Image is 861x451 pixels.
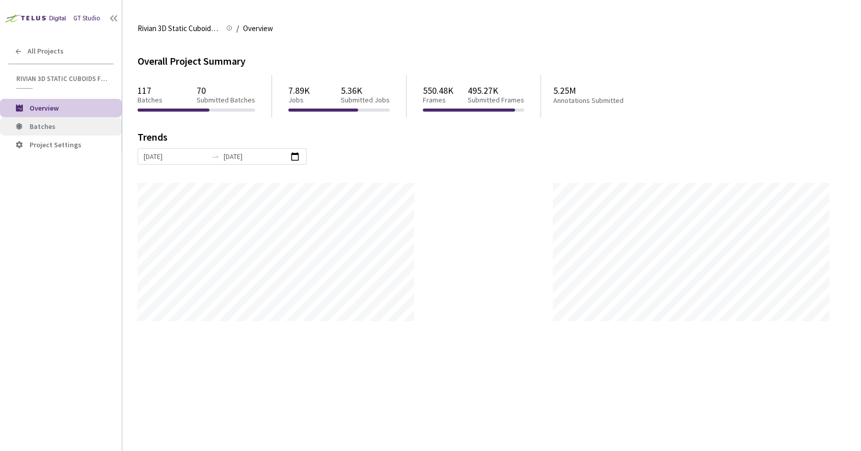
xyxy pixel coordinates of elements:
[236,22,239,35] li: /
[30,103,59,113] span: Overview
[197,85,255,96] p: 70
[553,96,663,105] p: Annotations Submitted
[224,151,287,162] input: End date
[468,85,524,96] p: 495.27K
[243,22,273,35] span: Overview
[288,85,310,96] p: 7.89K
[341,85,390,96] p: 5.36K
[138,132,831,148] div: Trends
[144,151,207,162] input: Start date
[30,140,82,149] span: Project Settings
[197,96,255,104] p: Submitted Batches
[553,85,663,96] p: 5.25M
[16,74,107,83] span: Rivian 3D Static Cuboids fixed[2024-25]
[423,96,453,104] p: Frames
[30,122,56,131] span: Batches
[468,96,524,104] p: Submitted Frames
[288,96,310,104] p: Jobs
[211,152,220,161] span: to
[28,47,64,56] span: All Projects
[138,85,163,96] p: 117
[341,96,390,104] p: Submitted Jobs
[138,53,846,69] div: Overall Project Summary
[138,96,163,104] p: Batches
[138,22,220,35] span: Rivian 3D Static Cuboids fixed[2024-25]
[211,152,220,161] span: swap-right
[73,13,100,23] div: GT Studio
[423,85,453,96] p: 550.48K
